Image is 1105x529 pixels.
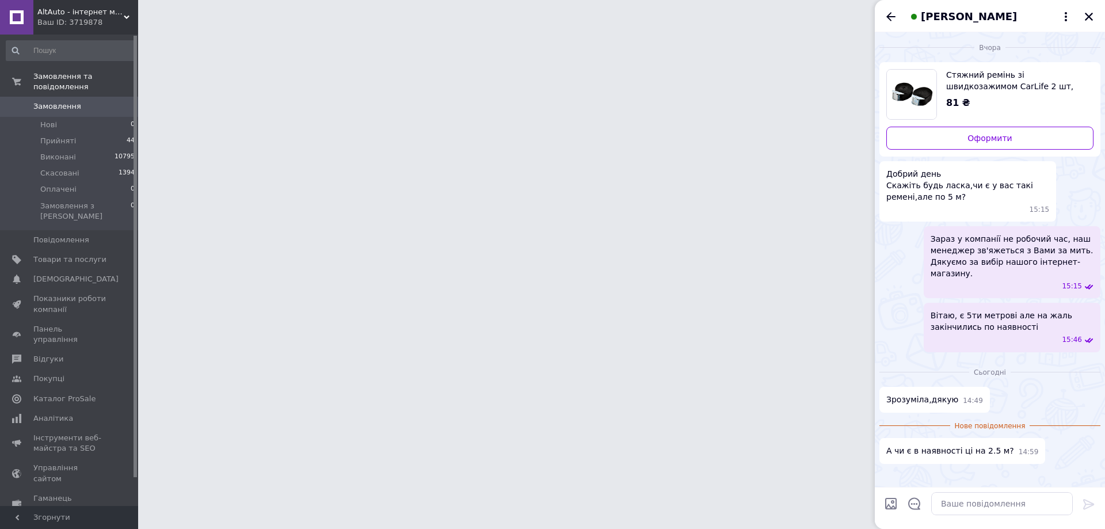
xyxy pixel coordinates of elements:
[887,70,936,119] img: 5112463532_w640_h640_styazhnoj-remen-i.jpg
[886,127,1093,150] a: Оформити
[1082,10,1096,24] button: Закрити
[1019,447,1039,457] span: 14:59 12.08.2025
[33,274,119,284] span: [DEMOGRAPHIC_DATA]
[907,9,1073,24] button: [PERSON_NAME]
[886,69,1093,120] a: Переглянути товар
[884,10,898,24] button: Назад
[6,40,136,61] input: Пошук
[974,43,1005,53] span: Вчора
[921,9,1017,24] span: [PERSON_NAME]
[879,366,1100,378] div: 12.08.2025
[119,168,135,178] span: 1394
[946,69,1084,92] span: Стяжний ремінь зі швидкозажимом CarLife 2 шт, 2,5м
[40,168,79,178] span: Скасовані
[33,394,96,404] span: Каталог ProSale
[963,396,983,406] span: 14:49 12.08.2025
[33,235,89,245] span: Повідомлення
[33,294,106,314] span: Показники роботи компанії
[131,184,135,195] span: 0
[1062,281,1082,291] span: 15:15 11.08.2025
[33,463,106,484] span: Управління сайтом
[40,136,76,146] span: Прийняті
[1030,205,1050,215] span: 15:15 11.08.2025
[33,413,73,424] span: Аналітика
[33,493,106,514] span: Гаманець компанії
[131,201,135,222] span: 0
[879,41,1100,53] div: 11.08.2025
[33,433,106,454] span: Інструменти веб-майстра та SEO
[37,7,124,17] span: AltAuto - інтернет магазин автозапчастин та автоаксесуарів
[40,152,76,162] span: Виконані
[946,97,970,108] span: 81 ₴
[37,17,138,28] div: Ваш ID: 3719878
[969,368,1011,378] span: Сьогодні
[931,310,1093,333] span: Вітаю, є 5ти метрові але на жаль закінчились по наявності
[33,71,138,92] span: Замовлення та повідомлення
[115,152,135,162] span: 10795
[931,233,1093,279] span: Зараз у компанії не робочий час, наш менеджер зв'яжеться з Вами за мить. Дякуємо за вибір нашого ...
[40,184,77,195] span: Оплачені
[40,201,131,222] span: Замовлення з [PERSON_NAME]
[33,254,106,265] span: Товари та послуги
[950,421,1030,431] span: Нове повідомлення
[886,445,1014,457] span: А чи є в наявності ці на 2.5 м?
[33,101,81,112] span: Замовлення
[33,324,106,345] span: Панель управління
[33,374,64,384] span: Покупці
[886,394,958,406] span: Зрозуміла,дякую
[40,120,57,130] span: Нові
[127,136,135,146] span: 44
[886,168,1049,203] span: Добрий день Скажіть будь ласка,чи є у вас такі ремені,але по 5 м?
[1062,335,1082,345] span: 15:46 11.08.2025
[131,120,135,130] span: 0
[33,354,63,364] span: Відгуки
[907,496,922,511] button: Відкрити шаблони відповідей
